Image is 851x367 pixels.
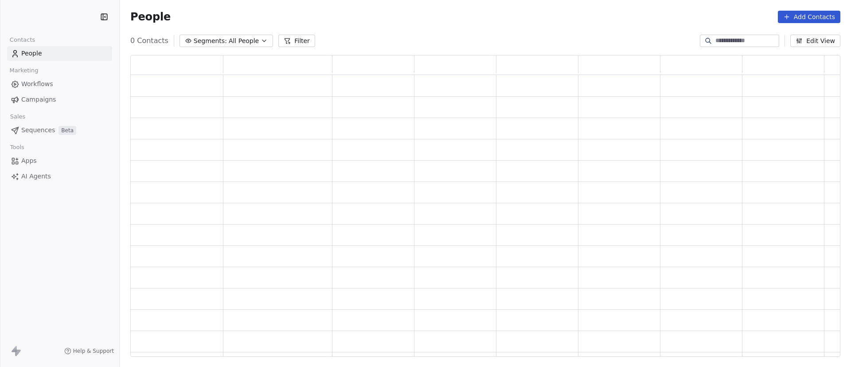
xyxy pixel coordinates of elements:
button: Add Contacts [778,11,840,23]
a: AI Agents [7,169,112,184]
span: Apps [21,156,37,166]
span: Segments: [194,36,227,46]
button: Edit View [790,35,840,47]
a: SequencesBeta [7,123,112,138]
span: Beta [59,126,76,135]
span: Campaigns [21,95,56,104]
span: 0 Contacts [130,36,168,46]
a: Help & Support [64,347,114,355]
span: Marketing [6,64,42,77]
a: Campaigns [7,92,112,107]
a: Apps [7,154,112,168]
span: Sales [6,110,29,123]
span: Help & Support [73,347,114,355]
button: Filter [278,35,315,47]
span: Contacts [6,33,39,47]
span: Tools [6,141,28,154]
span: AI Agents [21,172,51,181]
a: Workflows [7,77,112,91]
span: Sequences [21,126,55,135]
span: Workflows [21,79,53,89]
a: People [7,46,112,61]
span: All People [229,36,259,46]
span: People [130,10,171,24]
span: People [21,49,42,58]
